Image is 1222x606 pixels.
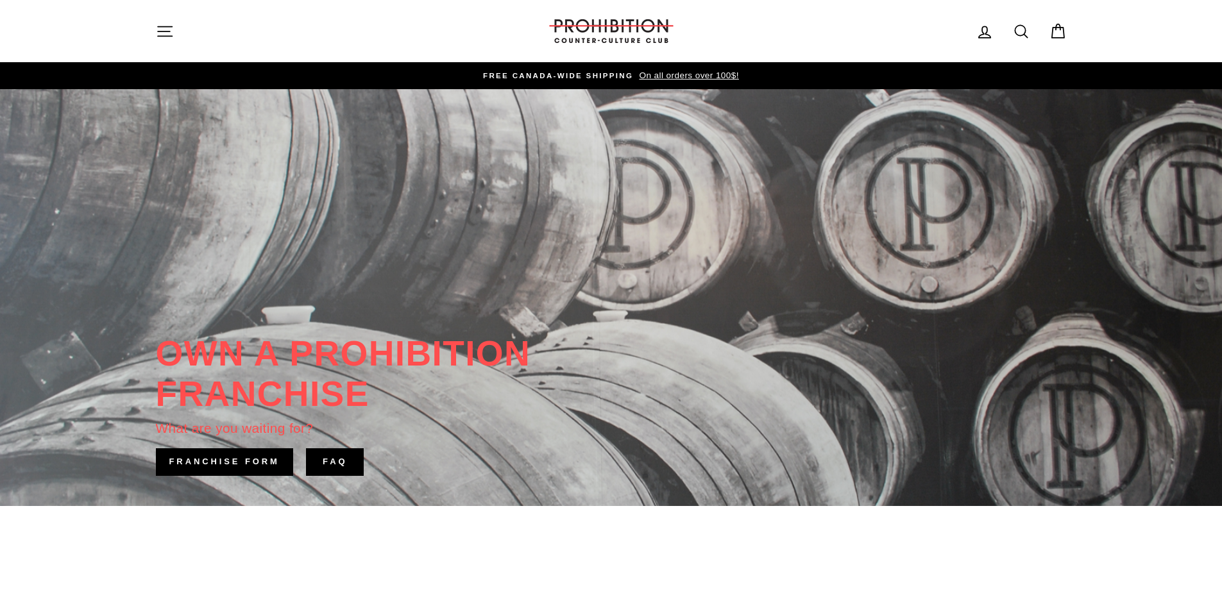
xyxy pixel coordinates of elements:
[156,333,531,415] div: OWN A PROHIBITION FRANCHISE
[547,19,675,43] img: PROHIBITION COUNTER-CULTURE CLUB
[156,448,293,475] a: franchise form
[306,448,364,475] a: faq
[156,417,314,439] div: What are you waiting for?
[483,72,633,80] span: FREE CANADA-WIDE SHIPPING
[159,69,1064,83] a: FREE CANADA-WIDE SHIPPING On all orders over 100$!
[636,71,738,80] span: On all orders over 100$!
